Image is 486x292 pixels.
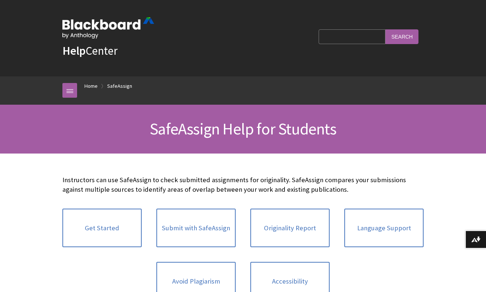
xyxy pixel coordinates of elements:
[62,17,154,39] img: Blackboard by Anthology
[107,82,132,91] a: SafeAssign
[62,43,117,58] a: HelpCenter
[250,209,330,248] a: Originality Report
[344,209,424,248] a: Language Support
[62,209,142,248] a: Get Started
[62,43,86,58] strong: Help
[84,82,98,91] a: Home
[156,209,236,248] a: Submit with SafeAssign
[150,119,336,139] span: SafeAssign Help for Students
[62,175,424,194] p: Instructors can use SafeAssign to check submitted assignments for originality. SafeAssign compare...
[385,29,418,44] input: Search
